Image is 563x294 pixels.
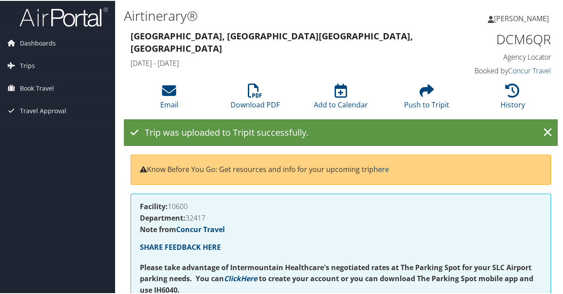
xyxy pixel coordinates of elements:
a: Email [160,88,178,109]
h4: [DATE] - [DATE] [131,57,443,67]
span: Travel Approval [20,99,66,121]
h4: Agency Locator [456,51,551,61]
a: Push to Tripit [404,88,449,109]
a: Here [241,273,257,283]
span: [PERSON_NAME] [494,13,549,23]
a: Concur Travel [508,65,551,75]
strong: Note from [140,224,225,233]
span: Trips [20,54,35,76]
h4: 32417 [140,214,542,221]
strong: Please take advantage of Intermountain Healthcare's negotiated rates at The Parking Spot for your... [140,262,532,283]
div: Trip was uploaded to TripIt successfully. [124,118,558,145]
h1: Airtinerary® [124,6,413,24]
strong: Department: [140,212,185,222]
a: here [374,164,389,173]
a: Click [224,273,241,283]
a: Download PDF [231,88,280,109]
img: airportal-logo.png [19,6,108,27]
h4: 10600 [140,202,542,209]
a: Concur Travel [176,224,225,233]
a: Add to Calendar [314,88,368,109]
p: Know Before You Go: Get resources and info for your upcoming trip [140,163,542,175]
span: Dashboards [20,31,56,53]
h4: Booked by [456,65,551,75]
strong: to create your account or you can download The Parking Spot mobile app and use IH6040. [140,273,533,294]
strong: [GEOGRAPHIC_DATA], [GEOGRAPHIC_DATA] [GEOGRAPHIC_DATA], [GEOGRAPHIC_DATA] [131,29,413,53]
a: SHARE FEEDBACK HERE [140,241,221,251]
strong: Facility: [140,201,168,210]
a: History [501,88,525,109]
a: × [540,123,555,141]
h1: DCM6QR [456,29,551,48]
span: Book Travel [20,76,54,99]
a: [PERSON_NAME] [488,4,558,31]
